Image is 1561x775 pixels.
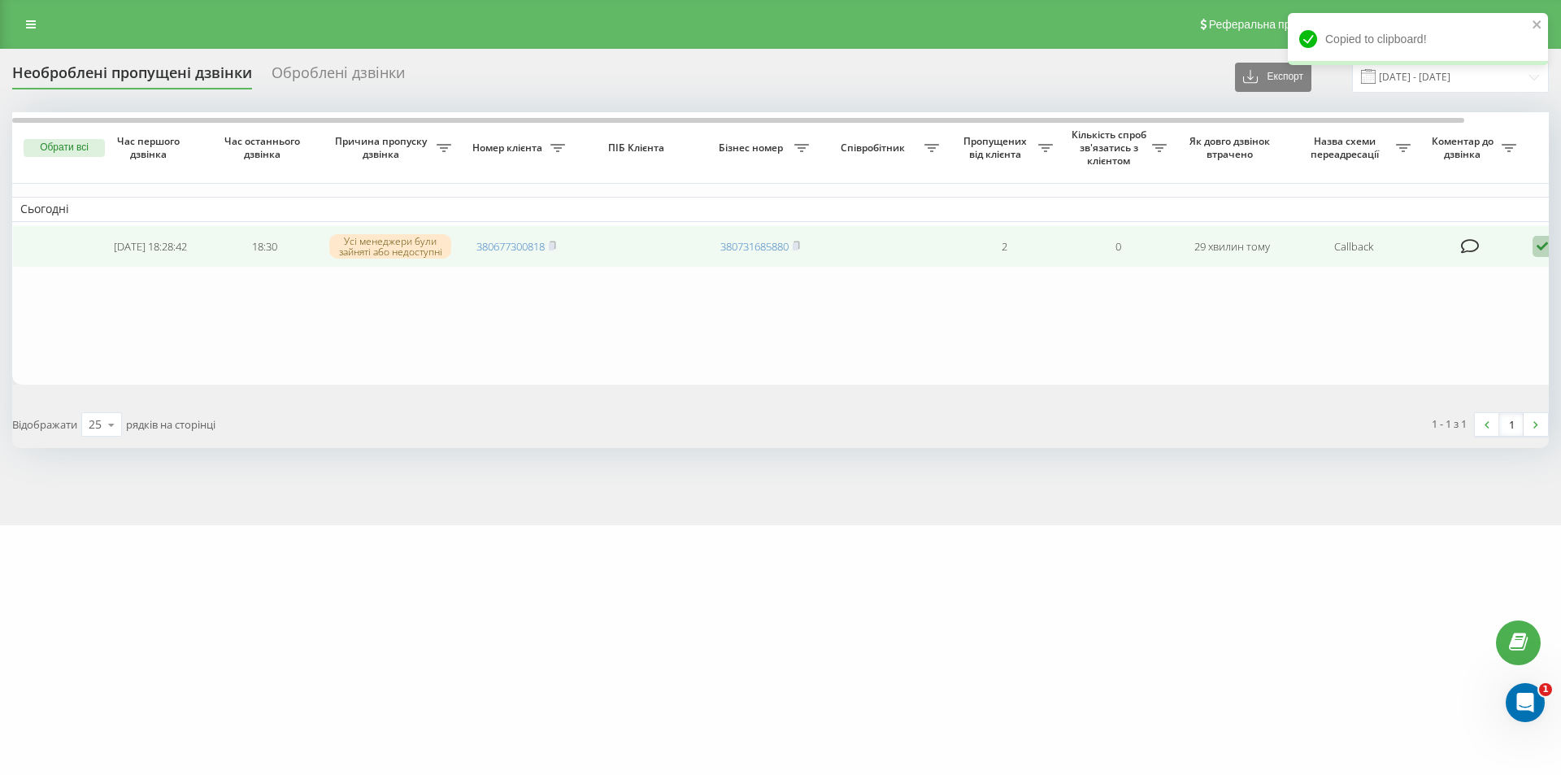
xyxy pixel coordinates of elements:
div: Необроблені пропущені дзвінки [12,64,252,89]
button: Експорт [1235,63,1311,92]
div: Оброблені дзвінки [272,64,405,89]
span: Співробітник [825,142,924,155]
td: 2 [947,225,1061,268]
td: 18:30 [207,225,321,268]
span: Відображати [12,417,77,432]
a: 380731685880 [720,239,789,254]
span: 1 [1539,683,1552,696]
td: 29 хвилин тому [1175,225,1289,268]
span: Причина пропуску дзвінка [329,135,437,160]
div: 1 - 1 з 1 [1432,416,1467,432]
span: Кількість спроб зв'язатись з клієнтом [1069,128,1152,167]
span: Назва схеми переадресації [1297,135,1396,160]
span: Як довго дзвінок втрачено [1188,135,1276,160]
span: Час першого дзвінка [107,135,194,160]
span: Час останнього дзвінка [220,135,308,160]
td: [DATE] 18:28:42 [93,225,207,268]
div: 25 [89,416,102,433]
iframe: Intercom live chat [1506,683,1545,722]
td: Callback [1289,225,1419,268]
a: 1 [1499,413,1524,436]
span: Пропущених від клієнта [955,135,1038,160]
td: 0 [1061,225,1175,268]
button: close [1532,18,1543,33]
a: 380677300818 [476,239,545,254]
div: Copied to clipboard! [1288,13,1548,65]
span: Бізнес номер [711,142,794,155]
span: Номер клієнта [467,142,550,155]
span: рядків на сторінці [126,417,215,432]
div: Усі менеджери були зайняті або недоступні [329,234,451,259]
button: Обрати всі [24,139,105,157]
span: ПІБ Клієнта [587,142,689,155]
span: Коментар до дзвінка [1427,135,1502,160]
span: Реферальна програма [1209,18,1328,31]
